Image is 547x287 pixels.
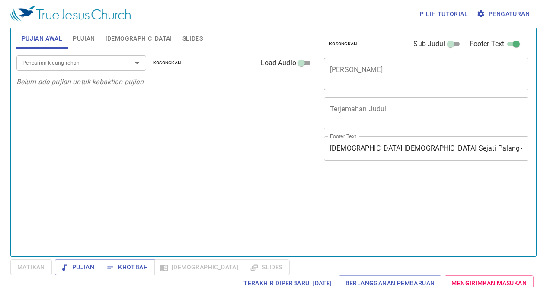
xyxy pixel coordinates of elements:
[62,262,94,273] span: Pujian
[108,262,148,273] span: Khotbah
[470,39,505,49] span: Footer Text
[420,9,468,19] span: Pilih tutorial
[475,6,533,22] button: Pengaturan
[22,33,62,44] span: Pujian Awal
[329,40,357,48] span: Kosongkan
[55,259,101,275] button: Pujian
[101,259,155,275] button: Khotbah
[416,6,471,22] button: Pilih tutorial
[10,6,131,22] img: True Jesus Church
[73,33,95,44] span: Pujian
[324,39,362,49] button: Kosongkan
[131,57,143,69] button: Open
[16,78,144,86] i: Belum ada pujian untuk kebaktian pujian
[148,58,186,68] button: Kosongkan
[478,9,530,19] span: Pengaturan
[413,39,445,49] span: Sub Judul
[260,58,296,68] span: Load Audio
[182,33,203,44] span: Slides
[106,33,172,44] span: [DEMOGRAPHIC_DATA]
[320,170,489,256] iframe: from-child
[153,59,181,67] span: Kosongkan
